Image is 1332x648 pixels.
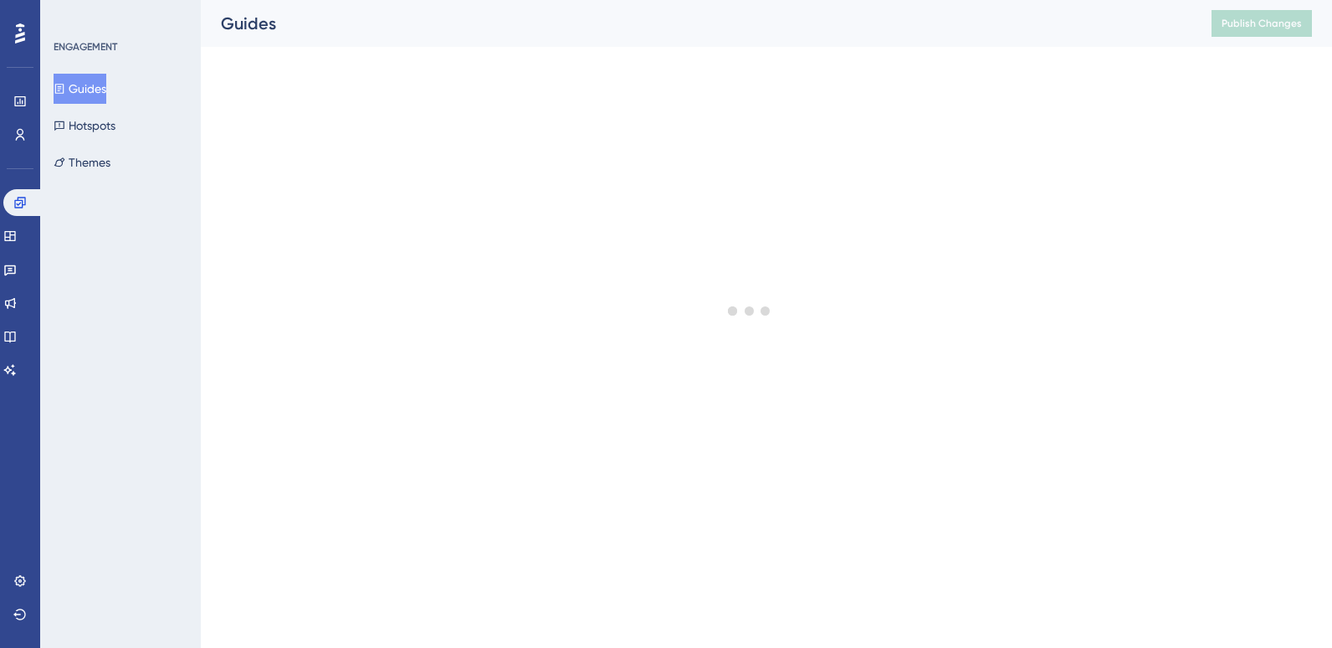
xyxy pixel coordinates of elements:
div: ENGAGEMENT [54,40,117,54]
span: Publish Changes [1222,17,1302,30]
button: Themes [54,147,110,177]
div: Guides [221,12,1170,35]
button: Publish Changes [1212,10,1312,37]
button: Guides [54,74,106,104]
button: Hotspots [54,111,115,141]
